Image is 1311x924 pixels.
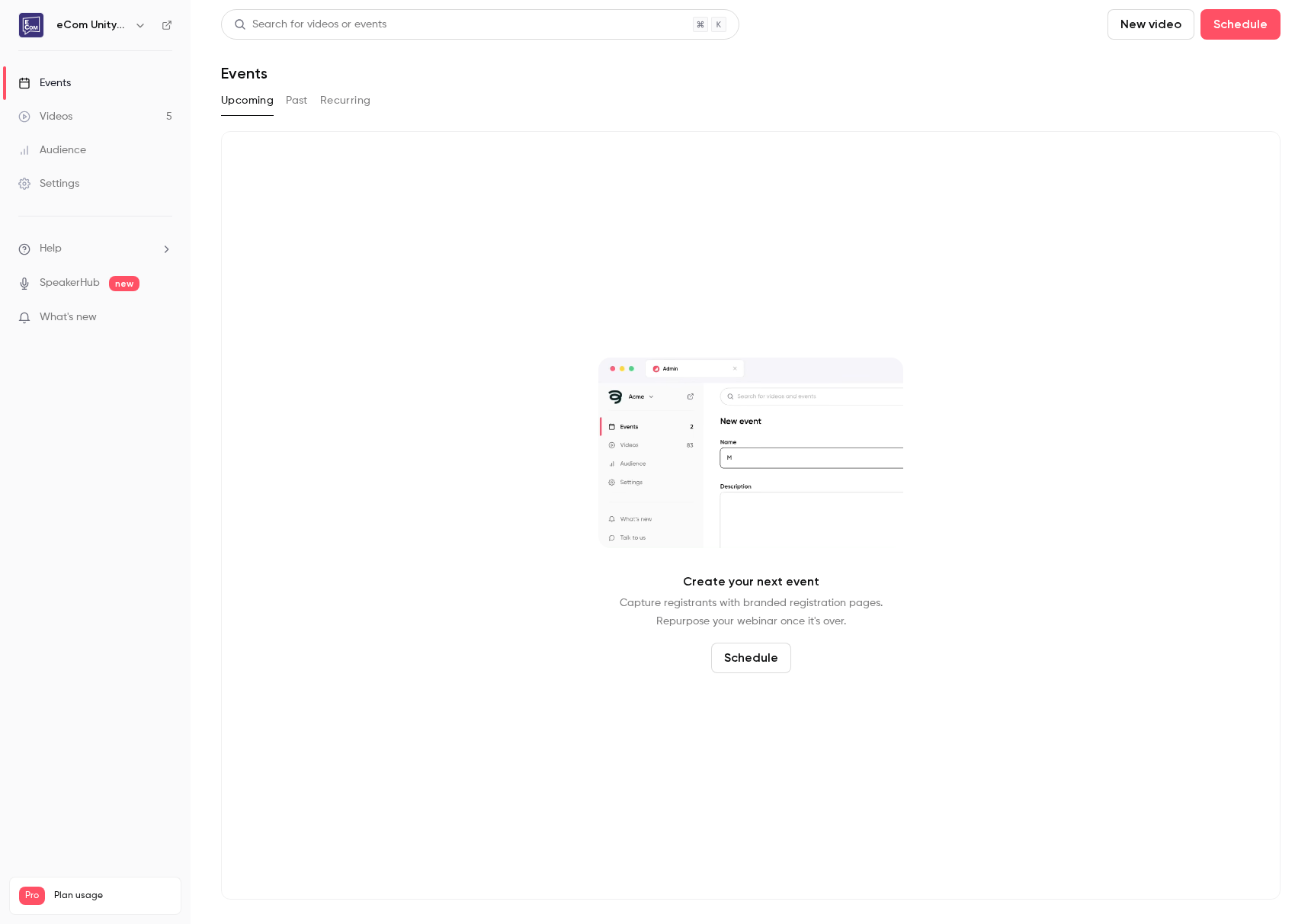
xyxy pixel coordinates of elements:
[18,143,86,158] div: Audience
[56,18,128,33] h6: eCom Unity Workshops
[19,13,43,37] img: eCom Unity Workshops
[19,887,45,905] span: Pro
[1200,9,1281,40] button: Schedule
[221,88,274,113] button: Upcoming
[40,275,100,291] a: SpeakerHub
[18,176,79,191] div: Settings
[109,276,139,291] span: new
[683,573,819,591] p: Create your next event
[1107,9,1194,40] button: New video
[54,890,171,902] span: Plan usage
[18,75,71,91] div: Events
[234,17,386,33] div: Search for videos or events
[286,88,308,113] button: Past
[320,88,371,113] button: Recurring
[711,643,791,673] button: Schedule
[221,64,268,82] h1: Events
[40,241,62,257] span: Help
[18,109,72,124] div: Videos
[40,310,97,326] span: What's new
[620,594,883,630] p: Capture registrants with branded registration pages. Repurpose your webinar once it's over.
[18,241,172,257] li: help-dropdown-opener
